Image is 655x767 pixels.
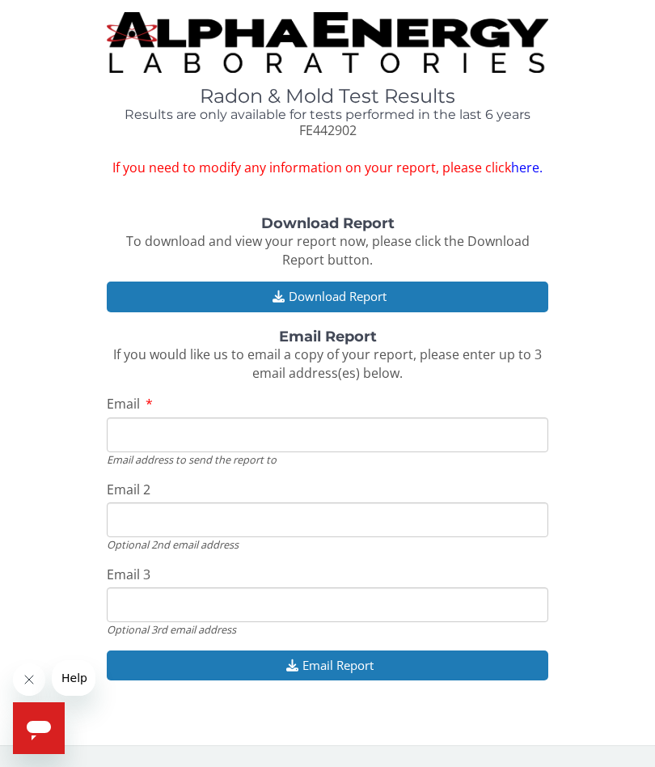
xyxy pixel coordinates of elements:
div: Email address to send the report to [107,452,548,467]
span: Email 2 [107,481,150,498]
iframe: Button to launch messaging window [13,702,65,754]
span: FE442902 [299,121,357,139]
span: To download and view your report now, please click the Download Report button. [126,232,530,269]
button: Email Report [107,650,548,680]
iframe: Close message [13,663,45,696]
span: If you need to modify any information on your report, please click [107,159,548,177]
span: Email 3 [107,566,150,583]
div: Optional 2nd email address [107,537,548,552]
strong: Download Report [261,214,395,232]
a: here. [511,159,543,176]
span: Email [107,395,140,413]
h4: Results are only available for tests performed in the last 6 years [107,108,548,122]
iframe: Message from company [52,660,95,696]
button: Download Report [107,282,548,311]
strong: Email Report [279,328,377,345]
h1: Radon & Mold Test Results [107,86,548,107]
div: Optional 3rd email address [107,622,548,637]
span: If you would like us to email a copy of your report, please enter up to 3 email address(es) below. [113,345,542,382]
img: TightCrop.jpg [107,12,548,73]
